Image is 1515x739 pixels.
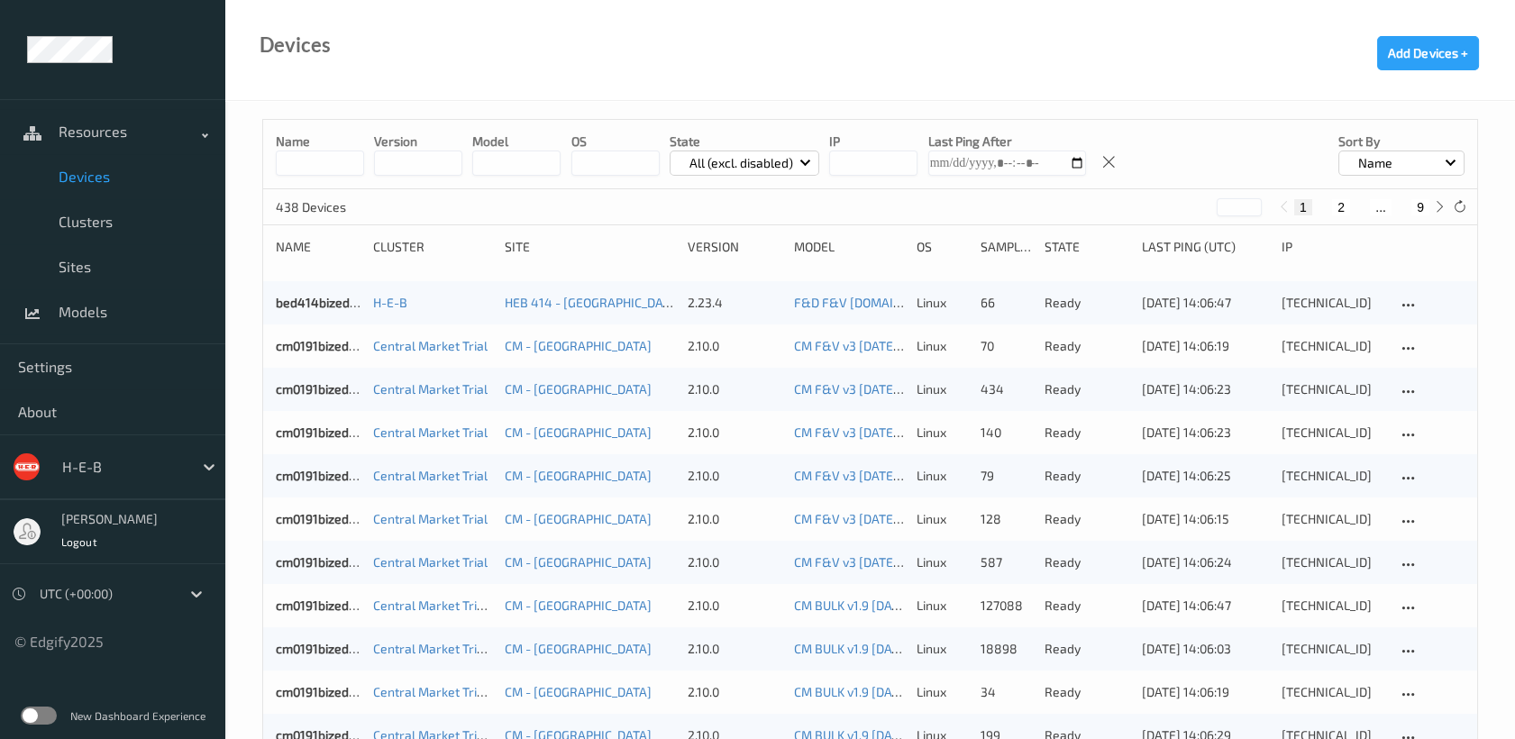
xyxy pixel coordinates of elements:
[373,554,488,570] a: Central Market Trial
[688,380,781,398] div: 2.10.0
[1045,510,1129,528] p: ready
[505,598,652,613] a: CM - [GEOGRAPHIC_DATA]
[276,424,369,440] a: cm0191bizedg13
[917,553,968,571] p: linux
[1045,294,1129,312] p: ready
[794,381,992,397] a: CM F&V v3 [DATE] 08:27 Auto Save
[917,424,968,442] p: linux
[1142,683,1269,701] div: [DATE] 14:06:19
[981,597,1032,615] div: 127088
[1282,683,1383,701] div: [TECHNICAL_ID]
[276,554,369,570] a: cm0191bizedg16
[373,238,492,256] div: Cluster
[1294,199,1312,215] button: 1
[1282,597,1383,615] div: [TECHNICAL_ID]
[1142,510,1269,528] div: [DATE] 14:06:15
[917,683,968,701] p: linux
[981,337,1032,355] div: 70
[505,684,652,699] a: CM - [GEOGRAPHIC_DATA]
[505,238,675,256] div: Site
[1282,238,1383,256] div: ip
[917,597,968,615] p: linux
[260,36,331,54] div: Devices
[276,295,373,310] a: bed414bizedg48
[1142,597,1269,615] div: [DATE] 14:06:47
[981,380,1032,398] div: 434
[276,132,364,151] p: Name
[794,424,992,440] a: CM F&V v3 [DATE] 08:27 Auto Save
[505,295,681,310] a: HEB 414 - [GEOGRAPHIC_DATA]
[981,294,1032,312] div: 66
[794,598,1001,613] a: CM BULK v1.9 [DATE] 10:10 Auto Save
[917,238,968,256] div: OS
[981,424,1032,442] div: 140
[1142,640,1269,658] div: [DATE] 14:06:03
[276,381,369,397] a: cm0191bizedg12
[276,198,411,216] p: 438 Devices
[794,641,1001,656] a: CM BULK v1.9 [DATE] 10:10 Auto Save
[1282,294,1383,312] div: [TECHNICAL_ID]
[505,338,652,353] a: CM - [GEOGRAPHIC_DATA]
[505,641,652,656] a: CM - [GEOGRAPHIC_DATA]
[1338,132,1465,151] p: Sort by
[981,467,1032,485] div: 79
[928,132,1086,151] p: Last Ping After
[374,132,462,151] p: version
[1045,467,1129,485] p: ready
[373,511,488,526] a: Central Market Trial
[1142,467,1269,485] div: [DATE] 14:06:25
[373,424,488,440] a: Central Market Trial
[276,598,370,613] a: cm0191bizedg18
[794,295,1194,310] a: F&D F&V [DOMAIN_NAME] (Daily) [DATE] 16:30 [DATE] 16:30 Auto Save
[1282,510,1383,528] div: [TECHNICAL_ID]
[1045,640,1129,658] p: ready
[688,238,781,256] div: version
[1045,238,1129,256] div: State
[276,511,369,526] a: cm0191bizedg15
[688,640,781,658] div: 2.10.0
[1282,467,1383,485] div: [TECHNICAL_ID]
[1332,199,1350,215] button: 2
[373,598,524,613] a: Central Market Trial - Bulk
[688,294,781,312] div: 2.23.4
[981,238,1032,256] div: Samples
[1282,380,1383,398] div: [TECHNICAL_ID]
[794,468,992,483] a: CM F&V v3 [DATE] 08:27 Auto Save
[505,511,652,526] a: CM - [GEOGRAPHIC_DATA]
[1045,597,1129,615] p: ready
[373,338,488,353] a: Central Market Trial
[1377,36,1479,70] button: Add Devices +
[688,337,781,355] div: 2.10.0
[1045,337,1129,355] p: ready
[917,380,968,398] p: linux
[1282,424,1383,442] div: [TECHNICAL_ID]
[829,132,917,151] p: IP
[1411,199,1429,215] button: 9
[917,337,968,355] p: linux
[505,554,652,570] a: CM - [GEOGRAPHIC_DATA]
[917,510,968,528] p: linux
[1142,424,1269,442] div: [DATE] 14:06:23
[472,132,561,151] p: model
[1282,337,1383,355] div: [TECHNICAL_ID]
[683,154,799,172] p: All (excl. disabled)
[276,641,369,656] a: cm0191bizedg19
[1142,553,1269,571] div: [DATE] 14:06:24
[794,554,992,570] a: CM F&V v3 [DATE] 08:27 Auto Save
[670,132,820,151] p: State
[1142,380,1269,398] div: [DATE] 14:06:23
[1045,553,1129,571] p: ready
[794,238,905,256] div: Model
[917,640,968,658] p: linux
[1352,154,1399,172] p: Name
[373,641,524,656] a: Central Market Trial - Bulk
[571,132,660,151] p: OS
[1142,238,1269,256] div: Last Ping (UTC)
[981,683,1032,701] div: 34
[276,238,360,256] div: Name
[981,553,1032,571] div: 587
[373,684,524,699] a: Central Market Trial - Bulk
[373,295,407,310] a: H-E-B
[1045,683,1129,701] p: ready
[1282,553,1383,571] div: [TECHNICAL_ID]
